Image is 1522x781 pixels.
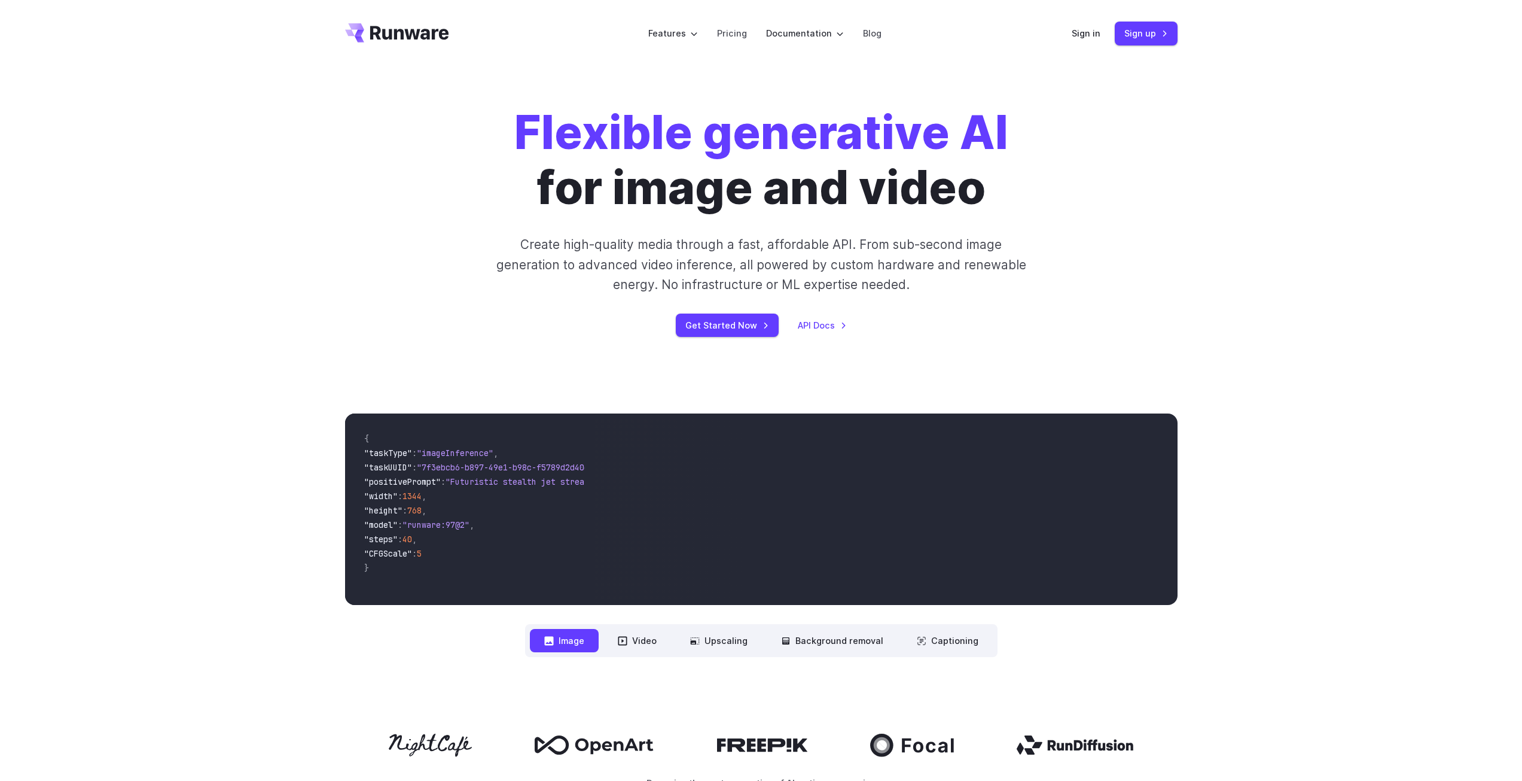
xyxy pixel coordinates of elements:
[364,462,412,473] span: "taskUUID"
[402,534,412,545] span: 40
[407,505,422,516] span: 768
[676,314,779,337] a: Get Started Now
[412,534,417,545] span: ,
[417,448,493,458] span: "imageInference"
[402,519,469,530] span: "runware:97@2"
[364,505,402,516] span: "height"
[398,491,402,502] span: :
[1115,22,1178,45] a: Sign up
[398,534,402,545] span: :
[417,462,599,473] span: "7f3ebcb6-b897-49e1-b98c-f5789d2d40d7"
[364,448,412,458] span: "taskType"
[863,26,882,40] a: Blog
[902,629,993,652] button: Captioning
[603,629,671,652] button: Video
[345,23,449,42] a: Go to /
[469,519,474,530] span: ,
[766,26,844,40] label: Documentation
[402,491,422,502] span: 1344
[422,491,426,502] span: ,
[1072,26,1100,40] a: Sign in
[412,548,417,559] span: :
[514,105,1008,215] h1: for image and video
[648,26,698,40] label: Features
[412,462,417,473] span: :
[402,505,407,516] span: :
[364,519,398,530] span: "model"
[364,563,369,573] span: }
[514,105,1008,160] strong: Flexible generative AI
[417,548,422,559] span: 5
[398,519,402,530] span: :
[717,26,747,40] a: Pricing
[364,534,398,545] span: "steps"
[422,505,426,516] span: ,
[364,433,369,444] span: {
[364,548,412,559] span: "CFGScale"
[446,476,881,487] span: "Futuristic stealth jet streaking through a neon-lit cityscape with glowing purple exhaust"
[767,629,898,652] button: Background removal
[493,448,498,458] span: ,
[412,448,417,458] span: :
[364,476,441,487] span: "positivePrompt"
[530,629,599,652] button: Image
[676,629,762,652] button: Upscaling
[495,235,1027,294] p: Create high-quality media through a fast, affordable API. From sub-second image generation to adv...
[364,491,398,502] span: "width"
[798,318,847,332] a: API Docs
[441,476,446,487] span: :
